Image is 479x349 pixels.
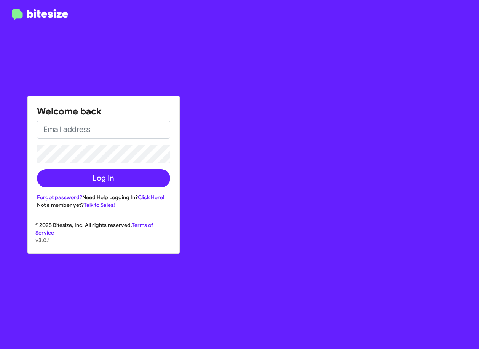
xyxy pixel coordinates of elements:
[28,221,179,253] div: © 2025 Bitesize, Inc. All rights reserved.
[37,201,170,209] div: Not a member yet?
[37,105,170,117] h1: Welcome back
[37,194,82,201] a: Forgot password?
[138,194,164,201] a: Click Here!
[35,222,153,236] a: Terms of Service
[84,201,115,208] a: Talk to Sales!
[37,194,170,201] div: Need Help Logging In?
[37,169,170,187] button: Log In
[37,121,170,139] input: Email address
[35,236,172,244] p: v3.0.1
